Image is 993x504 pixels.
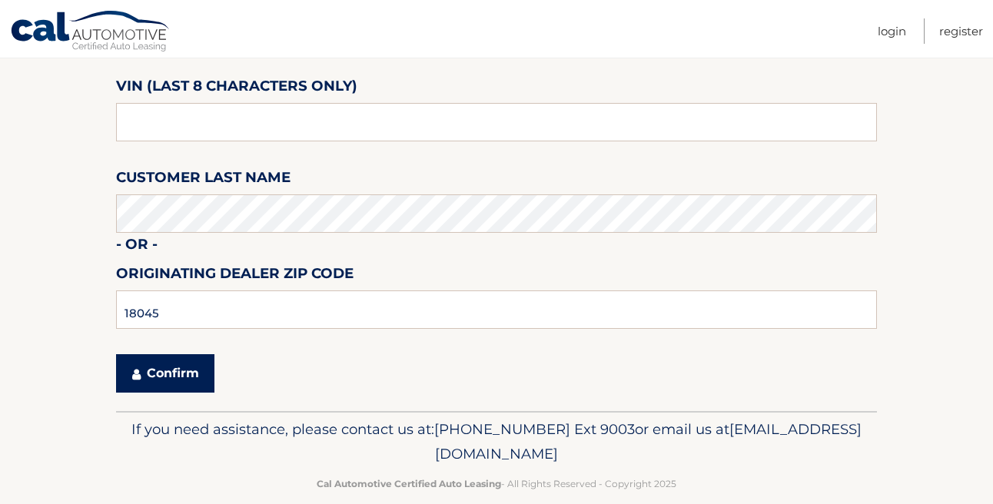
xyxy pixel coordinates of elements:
p: If you need assistance, please contact us at: or email us at [126,417,867,466]
button: Confirm [116,354,214,393]
label: - or - [116,233,158,261]
p: - All Rights Reserved - Copyright 2025 [126,476,867,492]
strong: Cal Automotive Certified Auto Leasing [317,478,501,489]
label: VIN (last 8 characters only) [116,75,357,103]
label: Customer Last Name [116,166,291,194]
a: Register [939,18,983,44]
a: Cal Automotive [10,10,171,55]
label: Originating Dealer Zip Code [116,262,354,290]
a: Login [878,18,906,44]
span: [PHONE_NUMBER] Ext 9003 [434,420,635,438]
